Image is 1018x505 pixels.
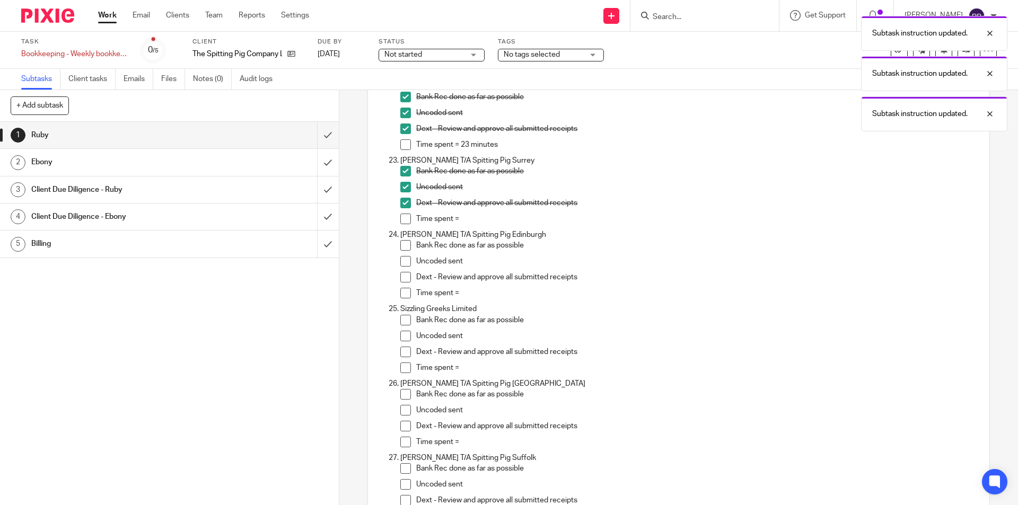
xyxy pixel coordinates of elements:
img: Pixie [21,8,74,23]
div: 1 [11,128,25,143]
p: Bank Rec done as far as possible [416,389,978,400]
div: 2 [11,155,25,170]
p: [PERSON_NAME] T/A Spitting Pig Edinburgh [400,229,978,240]
a: Notes (0) [193,69,232,90]
label: Tags [498,38,604,46]
p: Dext - Review and approve all submitted receipts [416,123,978,134]
div: 5 [11,237,25,252]
p: [PERSON_NAME] T/A Spitting Pig [GEOGRAPHIC_DATA] [400,378,978,389]
div: 4 [11,209,25,224]
p: Dext - Review and approve all submitted receipts [416,198,978,208]
p: Bank Rec done as far as possible [416,166,978,176]
small: /5 [153,48,159,54]
p: Time spent = [416,437,978,447]
p: The Spitting Pig Company Ltd [192,49,282,59]
p: Bank Rec done as far as possible [416,315,978,325]
a: Audit logs [240,69,280,90]
p: Sizzling Greeks Limited [400,304,978,314]
p: Uncoded sent [416,256,978,267]
a: Clients [166,10,189,21]
a: Work [98,10,117,21]
p: Uncoded sent [416,405,978,415]
a: Emails [124,69,153,90]
p: Bank Rec done as far as possible [416,240,978,251]
a: Client tasks [68,69,116,90]
h1: Ruby [31,127,215,143]
a: Email [133,10,150,21]
p: Time spent = [416,214,978,224]
h1: Ebony [31,154,215,170]
button: + Add subtask [11,96,69,114]
p: Uncoded sent [416,331,978,341]
p: Dext - Review and approve all submitted receipts [416,421,978,431]
a: Subtasks [21,69,60,90]
p: Subtask instruction updated. [872,109,968,119]
a: Team [205,10,223,21]
h1: Client Due Diligence - Ebony [31,209,215,225]
p: Bank Rec done as far as possible [416,92,978,102]
label: Status [379,38,485,46]
p: [PERSON_NAME] T/A Spitting Pig Suffolk [400,453,978,463]
div: Bookkeeping - Weekly bookkeeping SP group [21,49,127,59]
span: [DATE] [318,50,340,58]
span: No tags selected [504,51,560,58]
p: Uncoded sent [416,182,978,192]
img: svg%3E [968,7,985,24]
p: Subtask instruction updated. [872,28,968,39]
label: Due by [318,38,365,46]
div: 0 [148,44,159,56]
div: 3 [11,182,25,197]
p: Time spent = 23 minutes [416,139,978,150]
a: Reports [239,10,265,21]
h1: Billing [31,236,215,252]
p: Time spent = [416,362,978,373]
p: [PERSON_NAME] T/A Spitting Pig Surrey [400,155,978,166]
p: Subtask instruction updated. [872,68,968,79]
p: Bank Rec done as far as possible [416,463,978,474]
p: Uncoded sent [416,108,978,118]
p: Dext - Review and approve all submitted receipts [416,272,978,282]
h1: Client Due Diligence - Ruby [31,182,215,198]
label: Task [21,38,127,46]
label: Client [192,38,304,46]
p: Dext - Review and approve all submitted receipts [416,347,978,357]
span: Not started [384,51,422,58]
a: Settings [281,10,309,21]
p: Uncoded sent [416,479,978,490]
a: Files [161,69,185,90]
p: Time spent = [416,288,978,298]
